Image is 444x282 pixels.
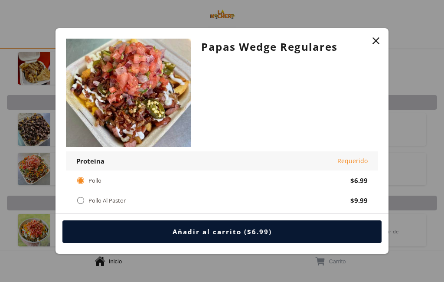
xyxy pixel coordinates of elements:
[88,197,126,204] div: Pollo Al Pastor
[173,227,272,236] div: Añadir al carrito ($6.99)
[76,196,85,205] div: 
[76,157,104,165] div: Proteína
[337,157,368,165] div: Requerido
[88,177,101,184] div: Pollo
[350,176,368,185] div: $6.99
[350,196,368,205] div: $9.99
[62,220,382,243] button: Añadir al carrito ($6.99)
[76,176,85,185] div: 
[201,39,368,55] div: Papas Wedge Regulares
[370,35,382,47] button: 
